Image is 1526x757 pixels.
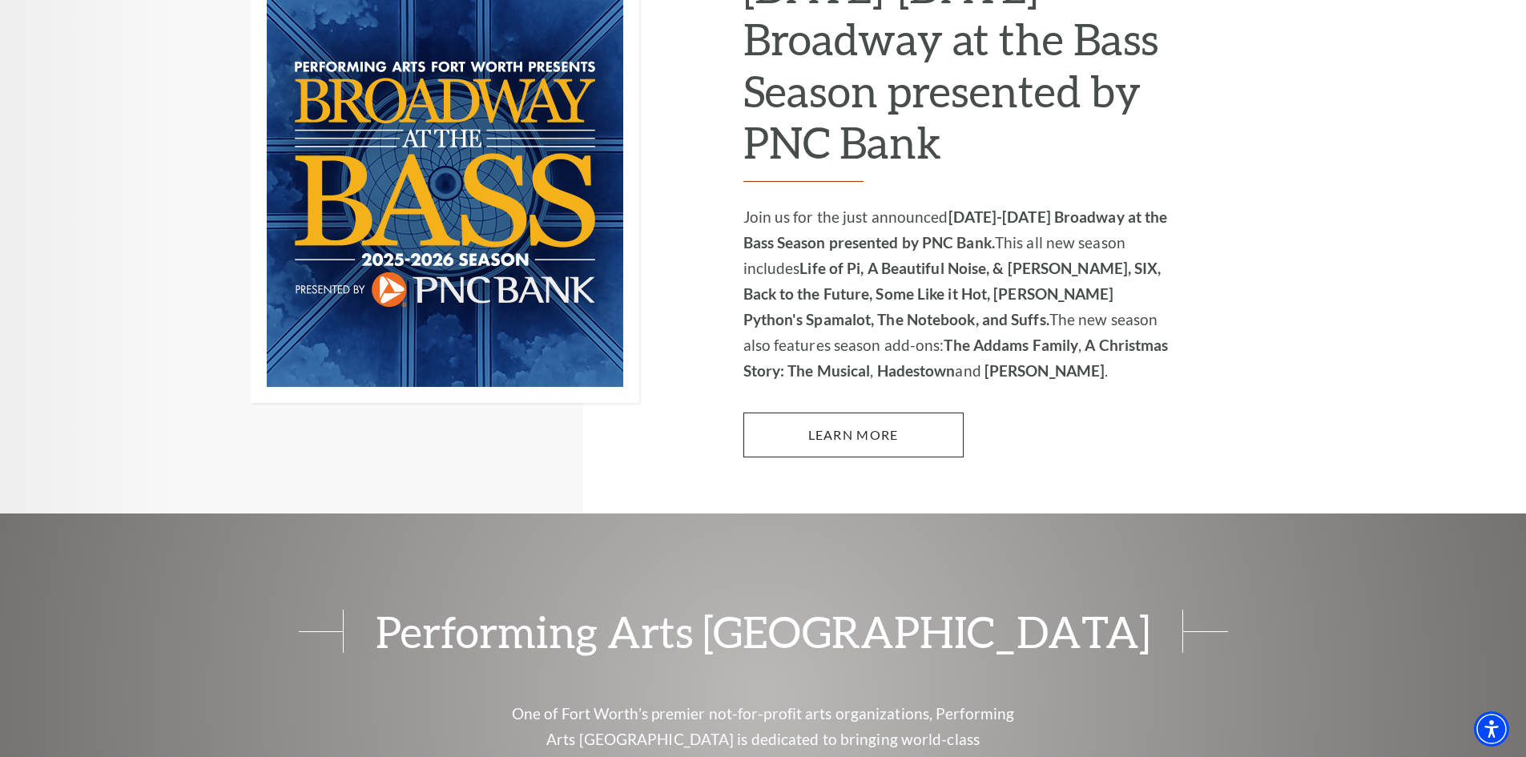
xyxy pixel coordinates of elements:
strong: The Addams Family [944,336,1078,354]
strong: A Christmas Story: The Musical [743,336,1169,380]
p: Join us for the just announced This all new season includes The new season also features season a... [743,204,1172,384]
strong: [PERSON_NAME] [984,361,1105,380]
strong: [DATE]-[DATE] Broadway at the Bass Season presented by PNC Bank. [743,207,1168,252]
div: Accessibility Menu [1474,711,1509,747]
strong: Hadestown [877,361,956,380]
strong: Life of Pi, A Beautiful Noise, & [PERSON_NAME], SIX, Back to the Future, Some Like it Hot, [PERSO... [743,259,1162,328]
span: Performing Arts [GEOGRAPHIC_DATA] [343,610,1183,653]
a: Learn More 2025-2026 Broadway at the Bass Season presented by PNC Bank [743,413,964,457]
